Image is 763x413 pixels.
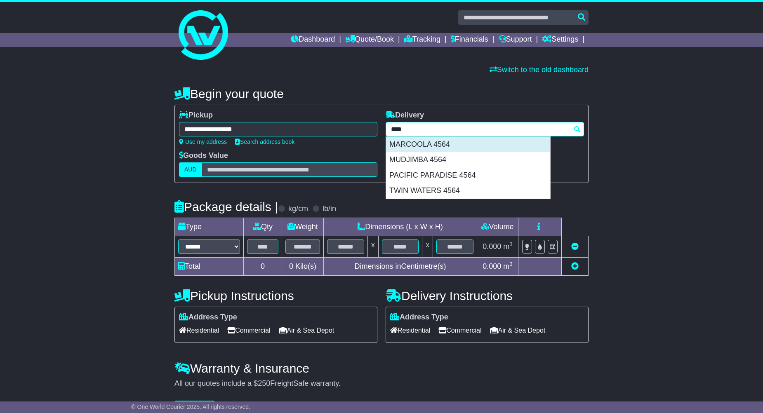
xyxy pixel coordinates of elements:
td: 0 [244,258,282,276]
td: Dimensions in Centimetre(s) [323,258,477,276]
span: 0 [289,262,293,270]
div: All our quotes include a $ FreightSafe warranty. [174,379,589,388]
span: m [503,242,513,251]
td: Dimensions (L x W x H) [323,218,477,236]
span: Commercial [227,324,270,337]
span: Air & Sea Depot [490,324,546,337]
h4: Warranty & Insurance [174,361,589,375]
label: Address Type [179,313,237,322]
a: Switch to the old dashboard [490,66,589,74]
span: Commercial [438,324,481,337]
td: x [367,236,378,258]
span: Residential [390,324,430,337]
label: AUD [179,162,202,177]
div: PACIFIC PARADISE 4564 [386,168,550,183]
td: Type [175,218,244,236]
a: Remove this item [571,242,579,251]
sup: 3 [509,241,513,247]
a: Use my address [179,138,227,145]
label: Goods Value [179,151,228,160]
td: Total [175,258,244,276]
td: Weight [282,218,324,236]
sup: 3 [509,261,513,267]
a: Support [499,33,532,47]
a: Dashboard [291,33,335,47]
a: Add new item [571,262,579,270]
div: TWIN WATERS 4564 [386,183,550,199]
h4: Package details | [174,200,278,214]
span: 0.000 [483,242,501,251]
td: x [422,236,433,258]
label: kg/cm [288,204,308,214]
span: m [503,262,513,270]
div: MUDJIMBA 4564 [386,152,550,168]
h4: Pickup Instructions [174,289,377,303]
typeahead: Please provide city [386,122,584,136]
span: © One World Courier 2025. All rights reserved. [131,404,250,410]
a: Quote/Book [345,33,394,47]
label: Address Type [390,313,448,322]
td: Qty [244,218,282,236]
span: Residential [179,324,219,337]
label: Pickup [179,111,213,120]
h4: Begin your quote [174,87,589,101]
label: Delivery [386,111,424,120]
span: 250 [258,379,270,387]
span: 0.000 [483,262,501,270]
a: Financials [451,33,488,47]
td: Kilo(s) [282,258,324,276]
label: lb/in [323,204,336,214]
a: Search address book [235,138,294,145]
a: Tracking [404,33,440,47]
td: Volume [477,218,518,236]
div: MARCOOLA 4564 [386,137,550,153]
h4: Delivery Instructions [386,289,589,303]
a: Settings [542,33,578,47]
span: Air & Sea Depot [279,324,334,337]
